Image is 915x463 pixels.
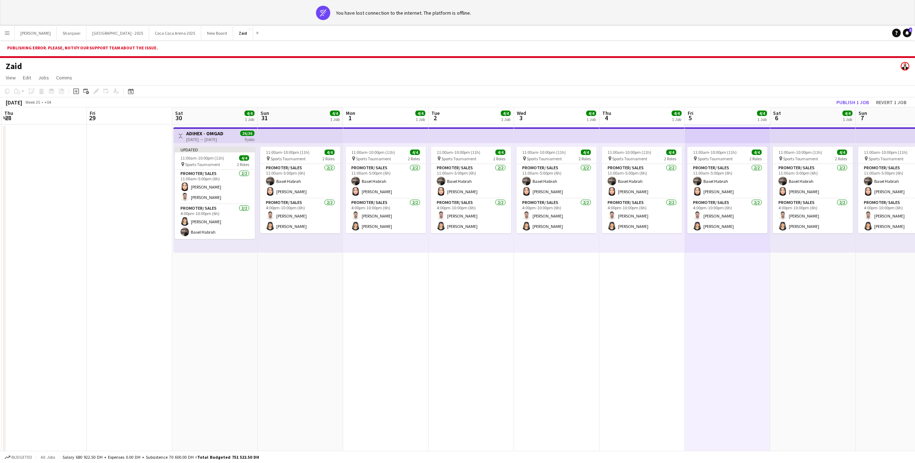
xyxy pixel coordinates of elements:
div: 1 Job [587,117,596,122]
span: 4/4 [330,111,340,116]
div: [DATE] [6,99,22,106]
app-user-avatar: Zaid Rahmoun [901,62,909,70]
app-card-role: Promoter/ Sales2/211:00am-5:00pm (6h)Basel Habrah[PERSON_NAME] [516,164,597,199]
span: Sports Tournament [271,156,306,161]
div: Updated [175,147,255,152]
app-card-role: Promoter/ Sales2/211:00am-5:00pm (6h)Basel Habrah[PERSON_NAME] [346,164,426,199]
app-card-role: Promoter/ Sales2/24:00pm-10:00pm (6h)[PERSON_NAME][PERSON_NAME] [773,199,853,233]
div: 11:00am-10:00pm (11h)4/4 Sports Tournament2 RolesPromoter/ Sales2/211:00am-5:00pm (6h)Basel Habra... [687,147,767,233]
span: 2 [430,114,440,122]
span: Sun [859,110,867,116]
div: 1 Job [330,117,340,122]
span: Tue [431,110,440,116]
span: All jobs [39,454,56,460]
span: 11:00am-10:00pm (11h) [864,150,907,155]
span: 4/4 [415,111,425,116]
app-card-role: Promoter/ Sales2/211:00am-5:00pm (6h)Basel Habrah[PERSON_NAME] [687,164,767,199]
span: 2 Roles [835,156,847,161]
span: Wed [517,110,526,116]
div: 1 Job [672,117,681,122]
button: New Board [201,26,233,40]
span: 4/4 [666,150,676,155]
span: 29 [89,114,95,122]
span: Sun [261,110,269,116]
span: 2 Roles [750,156,762,161]
span: Fri [90,110,95,116]
span: Fri [688,110,693,116]
app-card-role: Promoter/ Sales2/211:00am-5:00pm (6h)Basel Habrah[PERSON_NAME] [602,164,682,199]
span: 2 Roles [322,156,335,161]
span: 11:00am-10:00pm (11h) [608,150,651,155]
app-job-card: 11:00am-10:00pm (11h)4/4 Sports Tournament2 RolesPromoter/ Sales2/211:00am-5:00pm (6h)Basel Habra... [346,147,426,233]
app-job-card: 11:00am-10:00pm (11h)4/4 Sports Tournament2 RolesPromoter/ Sales2/211:00am-5:00pm (6h)Basel Habra... [431,147,511,233]
div: 9 jobs [244,136,254,142]
span: Sat [175,110,183,116]
app-job-card: 11:00am-10:00pm (11h)4/4 Sports Tournament2 RolesPromoter/ Sales2/211:00am-5:00pm (6h)Basel Habra... [516,147,597,233]
app-card-role: Promoter/ Sales2/24:00pm-10:00pm (6h)[PERSON_NAME][PERSON_NAME] [516,199,597,233]
span: 11:00am-10:00pm (11h) [778,150,822,155]
span: Sports Tournament [869,156,904,161]
h1: Zaid [6,61,22,72]
span: 36/36 [240,131,254,136]
span: Thu [4,110,13,116]
app-card-role: Promoter/ Sales2/24:00pm-10:00pm (6h)[PERSON_NAME][PERSON_NAME] [602,199,682,233]
span: 11:00am-10:00pm (11h) [351,150,395,155]
span: 3 [516,114,526,122]
span: Edit [23,74,31,81]
span: 1 [909,28,912,32]
app-job-card: Updated11:00am-10:00pm (11h)4/4 Sports Tournament2 RolesPromoter/ Sales2/211:00am-5:00pm (6h)[PER... [175,147,255,239]
span: 4/4 [244,111,254,116]
a: Edit [20,73,34,82]
span: 4/4 [842,111,852,116]
span: 6 [772,114,781,122]
span: 4/4 [501,111,511,116]
div: 1 Job [843,117,852,122]
span: Total Budgeted 751 522.50 DH [197,454,259,460]
span: 2 Roles [664,156,676,161]
button: Publish 1 job [834,98,872,107]
span: Sports Tournament [612,156,647,161]
div: 1 Job [245,117,254,122]
span: 4/4 [672,111,682,116]
app-job-card: 11:00am-10:00pm (11h)4/4 Sports Tournament2 RolesPromoter/ Sales2/211:00am-5:00pm (6h)Basel Habra... [773,147,853,233]
app-card-role: Promoter/ Sales2/211:00am-5:00pm (6h)Basel Habrah[PERSON_NAME] [260,164,340,199]
a: Comms [53,73,75,82]
div: [DATE] → [DATE] [186,137,223,142]
app-job-card: 11:00am-10:00pm (11h)4/4 Sports Tournament2 RolesPromoter/ Sales2/211:00am-5:00pm (6h)Basel Habra... [260,147,340,233]
div: 1 Job [757,117,767,122]
app-card-role: Promoter/ Sales2/211:00am-5:00pm (6h)Basel Habrah[PERSON_NAME] [773,164,853,199]
app-job-card: 11:00am-10:00pm (11h)4/4 Sports Tournament2 RolesPromoter/ Sales2/211:00am-5:00pm (6h)Basel Habra... [602,147,682,233]
span: Sports Tournament [527,156,562,161]
a: View [3,73,19,82]
a: Jobs [35,73,52,82]
span: 1 [345,114,355,122]
button: Zaid [233,26,253,40]
app-card-role: Promoter/ Sales2/211:00am-5:00pm (6h)[PERSON_NAME][PERSON_NAME] [175,170,255,204]
span: 5 [687,114,693,122]
span: 11:00am-10:00pm (11h) [693,150,737,155]
button: Revert 1 job [873,98,909,107]
button: Budgeted [4,453,33,461]
span: Budgeted [11,455,32,460]
span: Sports Tournament [441,156,476,161]
span: 4/4 [837,150,847,155]
span: 4/4 [325,150,335,155]
span: 4/4 [495,150,505,155]
app-card-role: Promoter/ Sales2/24:00pm-10:00pm (6h)[PERSON_NAME][PERSON_NAME] [431,199,511,233]
span: Thu [602,110,611,116]
div: 1 Job [416,117,425,122]
span: Sports Tournament [698,156,733,161]
span: Mon [346,110,355,116]
span: 4 [601,114,611,122]
span: 7 [857,114,867,122]
button: [PERSON_NAME] [15,26,57,40]
span: 4/4 [752,150,762,155]
button: Sharqawi [57,26,86,40]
